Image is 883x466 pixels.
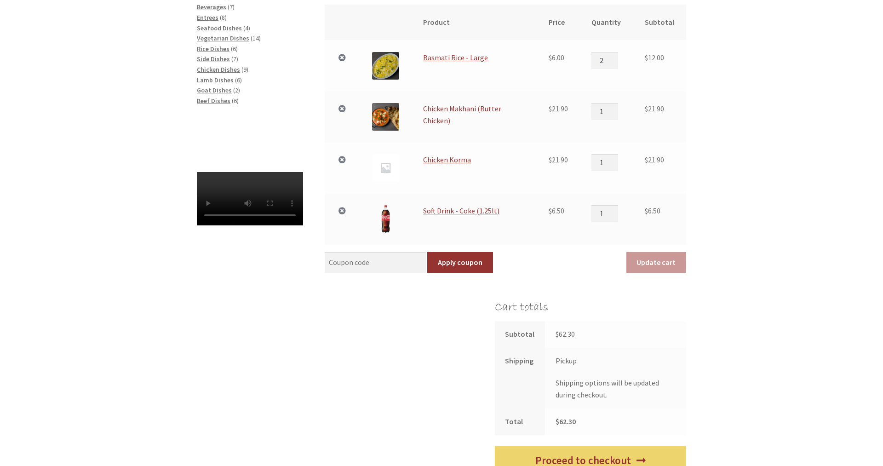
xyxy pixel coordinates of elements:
th: Subtotal [633,5,686,40]
a: Beverages [197,3,226,11]
span: 6 [237,76,240,84]
img: Soft Drink - Coke (1.25lt) [372,205,399,232]
bdi: 21.90 [645,104,664,113]
a: Goat Dishes [197,86,232,94]
bdi: 21.90 [549,104,568,113]
a: Entrees [197,13,218,22]
img: Placeholder [372,154,399,181]
img: Basmati Rice - Large [372,52,399,79]
input: Product quantity [591,205,618,222]
a: Remove Soft Drink - Coke (1.25lt) from cart [336,205,348,217]
bdi: 62.30 [556,329,575,339]
p: Shipping options will be updated during checkout. [556,377,676,401]
span: 7 [233,55,236,63]
input: Coupon code [325,252,426,273]
a: Lamb Dishes [197,76,234,84]
a: Seafood Dishes [197,24,242,32]
a: Chicken Korma [423,155,471,164]
a: Soft Drink - Coke (1.25lt) [423,206,499,215]
span: $ [645,53,648,62]
th: Product [411,5,536,40]
a: Rice Dishes [197,45,229,53]
span: $ [549,206,552,215]
span: $ [549,155,552,164]
a: Side Dishes [197,55,230,63]
span: $ [549,104,552,113]
label: Pickup [556,356,577,365]
input: Product quantity [591,103,618,120]
input: Product quantity [591,154,618,171]
span: 8 [222,13,225,22]
span: 9 [243,65,247,74]
span: 7 [229,3,233,11]
bdi: 21.90 [645,155,664,164]
a: Basmati Rice - Large [423,53,488,62]
span: $ [645,104,648,113]
bdi: 6.50 [645,206,660,215]
span: 2 [235,86,238,94]
button: Apply coupon [427,252,493,273]
a: Vegetarian Dishes [197,34,249,42]
span: $ [645,155,648,164]
bdi: 6.00 [549,53,564,62]
span: $ [645,206,648,215]
bdi: 62.30 [556,417,576,426]
span: $ [556,417,559,426]
span: 14 [252,34,259,42]
span: $ [556,329,559,339]
img: Chicken Makhani (Butter Chicken) [372,103,399,130]
bdi: 6.50 [549,206,564,215]
th: Total [495,408,545,435]
a: Chicken Dishes [197,65,240,74]
input: Product quantity [591,52,618,69]
bdi: 21.90 [549,155,568,164]
a: Remove Basmati Rice - Large from cart [336,52,348,64]
button: Update cart [626,252,686,273]
span: 6 [233,45,236,53]
th: Quantity [579,5,633,40]
bdi: 12.00 [645,53,664,62]
a: Beef Dishes [197,97,230,105]
a: Chicken Makhani (Butter Chicken) [423,104,501,125]
th: Subtotal [495,321,545,348]
th: Price [537,5,580,40]
h2: Cart totals [495,300,686,315]
span: 6 [234,97,237,105]
a: Remove Chicken Korma from cart [336,154,348,166]
th: Shipping [495,348,545,408]
span: 4 [245,24,248,32]
span: $ [549,53,552,62]
a: Remove Chicken Makhani (Butter Chicken) from cart [336,103,348,115]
